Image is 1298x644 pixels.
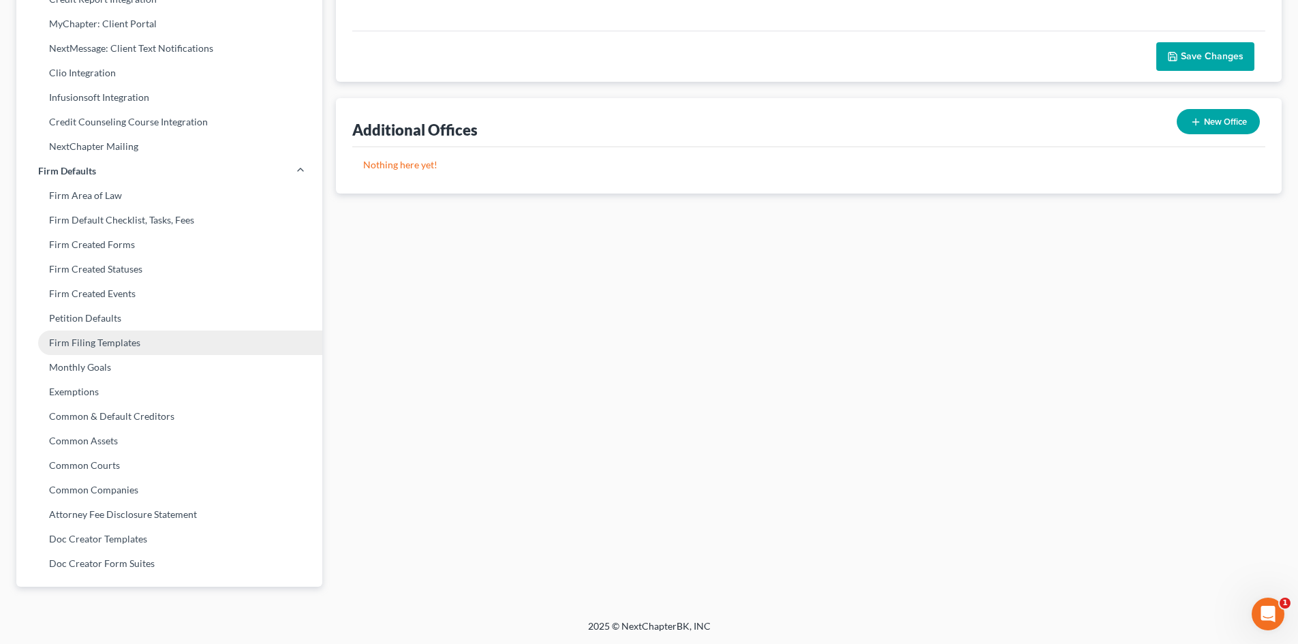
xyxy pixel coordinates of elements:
a: NextChapter Mailing [16,134,322,159]
a: Attorney Fee Disclosure Statement [16,502,322,527]
span: Firm Defaults [38,164,96,178]
button: Save Changes [1156,42,1254,71]
a: Firm Defaults [16,159,322,183]
p: Nothing here yet! [363,158,1254,172]
a: Clio Integration [16,61,322,85]
div: Additional Offices [352,120,478,140]
span: Save Changes [1181,50,1243,62]
div: 2025 © NextChapterBK, INC [261,619,1038,644]
a: Exemptions [16,380,322,404]
a: Common Assets [16,429,322,453]
a: Common & Default Creditors [16,404,322,429]
iframe: Intercom live chat [1252,598,1284,630]
a: Monthly Goals [16,355,322,380]
a: Doc Creator Form Suites [16,551,322,576]
a: Firm Created Statuses [16,257,322,281]
a: Infusionsoft Integration [16,85,322,110]
a: Firm Default Checklist, Tasks, Fees [16,208,322,232]
a: Firm Filing Templates [16,331,322,355]
a: Firm Created Events [16,281,322,306]
a: Firm Created Forms [16,232,322,257]
a: Credit Counseling Course Integration [16,110,322,134]
a: MyChapter: Client Portal [16,12,322,36]
a: Common Courts [16,453,322,478]
a: Common Companies [16,478,322,502]
a: Petition Defaults [16,306,322,331]
button: New Office [1177,109,1260,134]
a: NextMessage: Client Text Notifications [16,36,322,61]
span: 1 [1280,598,1291,609]
a: Firm Area of Law [16,183,322,208]
a: Doc Creator Templates [16,527,322,551]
